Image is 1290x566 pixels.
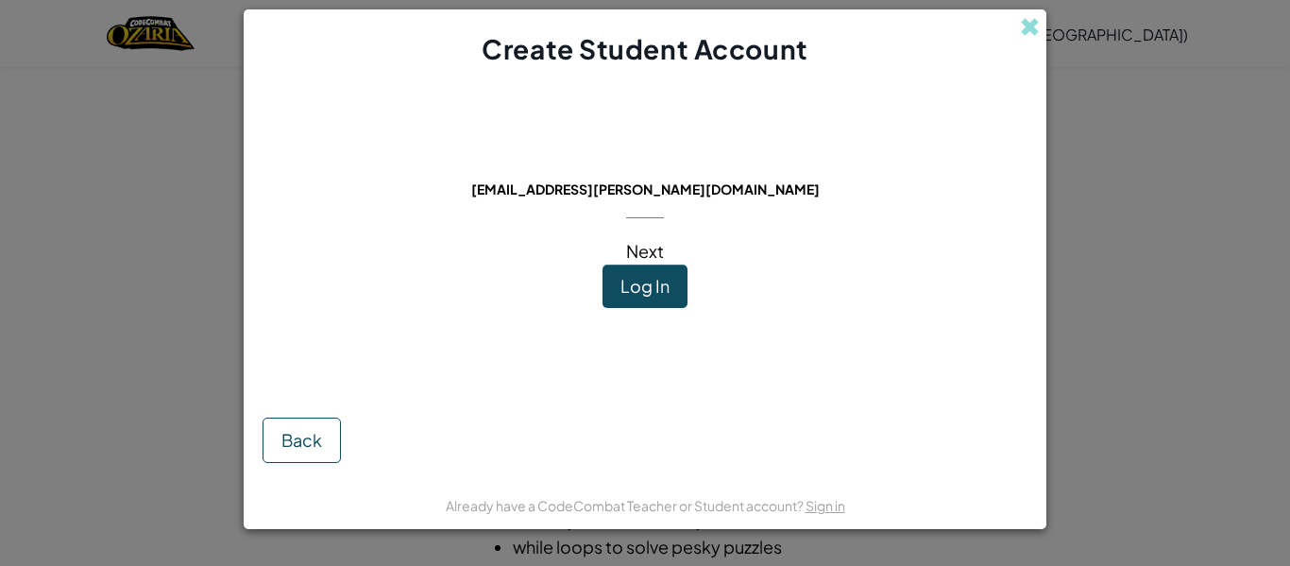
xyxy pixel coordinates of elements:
[471,180,820,197] span: [EMAIL_ADDRESS][PERSON_NAME][DOMAIN_NAME]
[482,32,807,65] span: Create Student Account
[603,265,687,308] button: Log In
[626,240,664,262] span: Next
[620,275,670,297] span: Log In
[263,418,341,463] button: Back
[512,154,779,176] span: This email is already in use:
[281,429,322,451] span: Back
[806,497,845,514] a: Sign in
[446,497,806,514] span: Already have a CodeCombat Teacher or Student account?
